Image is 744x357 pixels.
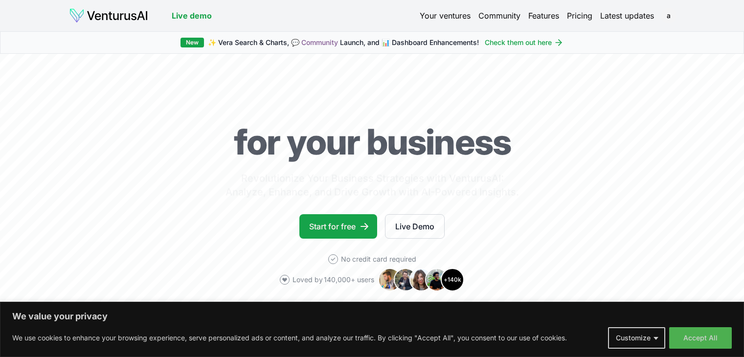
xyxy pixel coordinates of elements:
a: Community [301,38,338,46]
span: ✨ Vera Search & Charts, 💬 Launch, and 📊 Dashboard Enhancements! [208,38,479,47]
div: New [180,38,204,47]
img: Avatar 4 [425,268,449,291]
a: Check them out here [485,38,564,47]
p: We value your privacy [12,311,732,322]
a: Latest updates [600,10,654,22]
a: Start for free [299,214,377,239]
a: Pricing [567,10,592,22]
a: Your ventures [420,10,471,22]
a: Live demo [172,10,212,22]
button: a [662,9,676,22]
img: Avatar 1 [378,268,402,291]
a: Community [478,10,520,22]
span: a [661,8,676,23]
a: Features [528,10,559,22]
p: We use cookies to enhance your browsing experience, serve personalized ads or content, and analyz... [12,332,567,344]
button: Accept All [669,327,732,349]
img: logo [69,8,148,23]
button: Customize [608,327,665,349]
img: Avatar 3 [409,268,433,291]
img: Avatar 2 [394,268,417,291]
a: Live Demo [385,214,445,239]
